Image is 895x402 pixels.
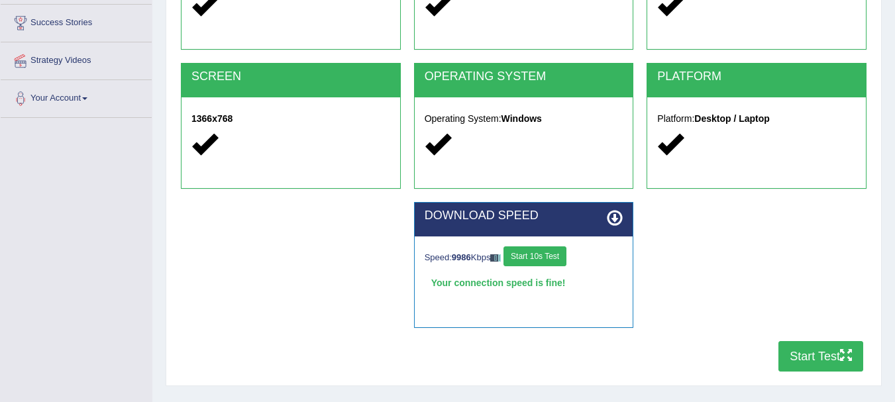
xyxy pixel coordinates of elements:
h2: SCREEN [191,70,390,83]
h2: OPERATING SYSTEM [425,70,623,83]
a: Your Account [1,80,152,113]
strong: 9986 [452,252,471,262]
strong: Windows [501,113,542,124]
button: Start Test [778,341,863,372]
h2: DOWNLOAD SPEED [425,209,623,223]
h5: Platform: [657,114,856,124]
h5: Operating System: [425,114,623,124]
strong: 1366x768 [191,113,233,124]
div: Your connection speed is fine! [425,273,623,293]
div: Speed: Kbps [425,246,623,270]
a: Success Stories [1,5,152,38]
img: ajax-loader-fb-connection.gif [490,254,501,262]
a: Strategy Videos [1,42,152,75]
h2: PLATFORM [657,70,856,83]
button: Start 10s Test [503,246,566,266]
strong: Desktop / Laptop [694,113,770,124]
